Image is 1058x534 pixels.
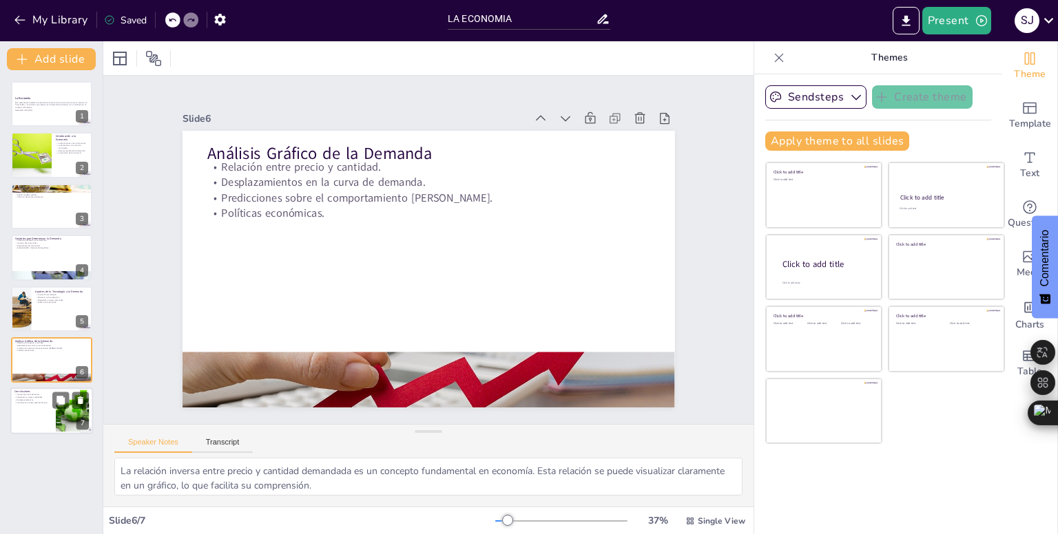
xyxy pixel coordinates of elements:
p: Adaptación a nuevas demandas. [35,299,88,301]
button: Speaker Notes [114,438,192,453]
p: Esta presentación explora la evolución de la economía como ciencia social, su impacto en la socie... [15,101,88,109]
div: 3 [76,213,88,225]
p: Predicciones sobre el comportamiento [PERSON_NAME]. [224,57,563,365]
p: Importancia de la demanda. [14,394,52,396]
div: 3 [11,184,92,229]
div: Click to add title [896,313,995,319]
button: Sendsteps [765,85,867,109]
button: My Library [10,9,94,31]
div: Click to add text [900,207,991,211]
div: Layout [109,47,131,70]
div: Add ready made slides [1002,91,1057,140]
span: Table [1017,364,1042,379]
p: Análisis Gráfico de la Demanda [15,339,88,343]
p: Influir en decisiones económicas. [15,196,88,199]
div: Click to add text [950,322,993,325]
span: Questions [1008,215,1052,231]
span: Charts [1015,317,1044,332]
div: 7 [10,388,93,435]
p: Generated with [URL] [15,109,88,111]
p: Relación entre precio y cantidad. [203,34,543,342]
p: Factores que afectan la demanda. [56,149,88,152]
button: Transcript [192,438,253,453]
div: 5 [11,286,92,332]
div: 5 [76,315,88,328]
p: Objetivos de la Presentación [15,186,88,190]
div: Click to add text [774,178,872,182]
div: 6 [76,366,88,378]
div: Add a table [1002,339,1057,388]
p: Conclusiones [14,389,52,394]
div: 4 [76,264,88,277]
button: Apply theme to all slides [765,131,909,151]
div: 6 [11,337,92,383]
p: La economía es una ciencia social. [56,142,88,145]
input: Insert title [448,9,596,29]
div: Change the overall theme [1002,41,1057,91]
div: Add images, graphics, shapes or video [1002,239,1057,289]
p: Adaptación a nuevas realidades. [14,396,52,399]
span: Position [145,50,162,67]
div: Click to add body [782,281,869,285]
p: Variables que Determinan la Demanda [15,237,88,241]
div: Click to add text [841,322,872,325]
div: Get real-time input from your audience [1002,190,1057,239]
div: Click to add text [774,322,805,325]
p: Estacionalidad y factores demográficos. [15,247,88,250]
p: Estrategias efectivas. [14,399,52,402]
div: Click to add text [807,322,838,325]
button: s j [1015,7,1039,34]
div: 4 [11,235,92,280]
div: 37 % [641,514,674,527]
p: Aplicar modelos gráficos. [15,193,88,196]
p: Desplazamientos en la curva de demanda. [214,46,553,354]
span: Single View [698,515,745,526]
p: Contribución al desarrollo económico. [14,401,52,404]
div: Click to add title [896,241,995,246]
p: Desplazamientos en la curva de demanda. [15,344,88,347]
div: 2 [76,162,88,174]
button: Present [922,7,991,34]
p: Identificar factores que afectan la demanda. [15,191,88,193]
button: Add slide [7,48,96,70]
div: Saved [104,14,147,27]
div: Click to add title [774,169,872,175]
span: Template [1009,116,1051,131]
button: Delete Slide [72,392,89,409]
span: Media [1017,265,1044,280]
div: Click to add title [782,259,871,270]
p: Analizar la demanda como factor crucial. [15,189,88,191]
div: Slide 6 / 7 [109,514,495,527]
p: Relación entre precio y cantidad. [15,342,88,345]
button: Comentarios - Mostrar encuesta [1032,216,1058,319]
div: Click to add title [774,313,872,319]
p: Análisis Gráfico de la Demanda [191,22,536,335]
div: Add text boxes [1002,140,1057,190]
p: Eficiencia en la producción. [35,296,88,299]
div: 1 [11,81,92,127]
div: Click to add title [900,193,992,202]
button: Duplicate Slide [52,392,69,409]
p: La evolución de la economía. [56,151,88,154]
p: Innovación tecnológica. [35,293,88,296]
p: Políticas económicas. [234,69,574,376]
span: Text [1020,166,1039,181]
p: Análisis de la demanda. [35,301,88,303]
div: s j [1015,8,1039,33]
p: Políticas económicas. [15,350,88,352]
textarea: La relación inversa entre precio y cantidad demandada es un concepto fundamental en economía. Est... [114,458,743,495]
div: 7 [76,418,89,430]
p: La demanda es un motor de crecimiento. [56,144,88,149]
div: Add charts and graphs [1002,289,1057,339]
p: Introducción a la Economía [56,133,88,141]
p: Ingresos del consumidor. [15,242,88,245]
font: Comentario [1039,230,1050,287]
span: Theme [1014,67,1046,82]
strong: La Economía [15,96,31,100]
p: Aportes de la Tecnología a la Demanda [35,289,88,293]
p: Influencia del precio en la demanda. [15,239,88,242]
p: Expectativas del consumidor. [15,244,88,247]
button: Export to PowerPoint [893,7,920,34]
div: Click to add text [896,322,940,325]
div: Slide 6 [153,82,417,321]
